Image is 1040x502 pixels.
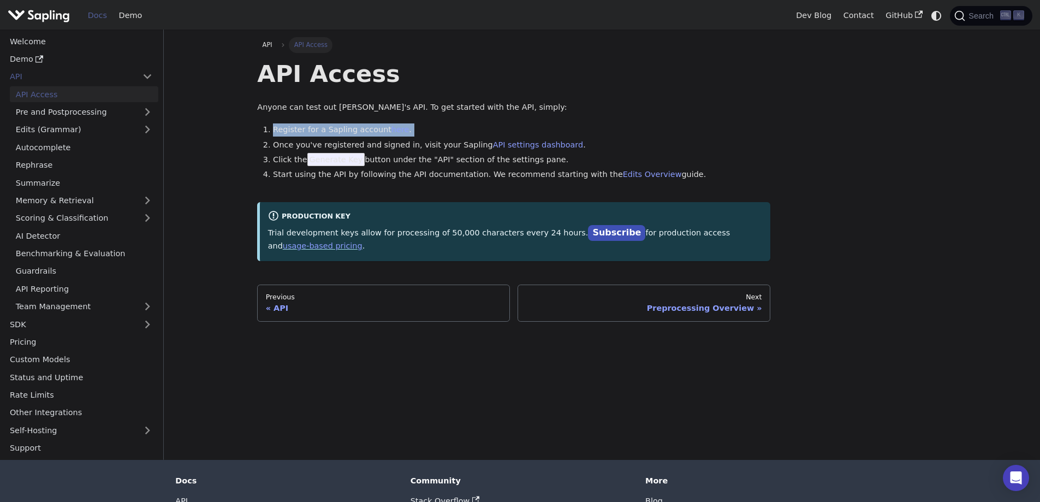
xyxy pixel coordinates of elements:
a: here [391,125,409,134]
a: Dev Blog [790,7,837,24]
div: API [266,303,502,313]
li: Once you've registered and signed in, visit your Sapling . [273,139,770,152]
div: Previous [266,293,502,302]
nav: Docs pages [257,285,770,322]
nav: Breadcrumbs [257,37,770,52]
li: Start using the API by following the API documentation. We recommend starting with the guide. [273,168,770,181]
a: SDK [4,316,136,332]
a: GitHub [879,7,928,24]
a: Pre and Postprocessing [10,104,158,120]
a: API [4,69,136,85]
a: NextPreprocessing Overview [518,285,770,322]
a: Subscribe [588,225,645,241]
a: Summarize [10,175,158,191]
a: Demo [4,51,158,67]
a: Rephrase [10,157,158,173]
a: Custom Models [4,352,158,368]
p: Anyone can test out [PERSON_NAME]'s API. To get started with the API, simply: [257,101,770,114]
a: Edits (Grammar) [10,122,158,138]
button: Expand sidebar category 'SDK' [136,316,158,332]
a: Rate Limits [4,387,158,403]
div: Production Key [268,210,763,223]
div: Next [526,293,762,302]
a: AI Detector [10,228,158,244]
span: Search [965,11,1000,20]
a: Benchmarking & Evaluation [10,246,158,262]
div: Community [411,476,630,486]
a: Memory & Retrieval [10,193,158,209]
li: Register for a Sapling account . [273,123,770,137]
a: PreviousAPI [257,285,510,322]
kbd: K [1013,10,1024,20]
button: Collapse sidebar category 'API' [136,69,158,85]
span: API Access [289,37,332,52]
div: More [645,476,865,486]
h1: API Access [257,59,770,88]
a: usage-based pricing [283,241,362,250]
a: Pricing [4,334,158,350]
a: Sapling.ai [8,8,74,23]
a: Guardrails [10,263,158,279]
a: Docs [82,7,113,24]
a: API [257,37,277,52]
a: Status and Uptime [4,369,158,385]
a: API settings dashboard [493,140,583,149]
a: API Access [10,86,158,102]
a: Contact [837,7,880,24]
a: Other Integrations [4,405,158,421]
div: Open Intercom Messenger [1003,465,1029,491]
a: Edits Overview [623,170,682,179]
a: Support [4,440,158,456]
a: Welcome [4,33,158,49]
a: Self-Hosting [4,422,158,438]
li: Click the button under the "API" section of the settings pane. [273,153,770,167]
div: Docs [175,476,395,486]
a: Scoring & Classification [10,210,158,226]
a: API Reporting [10,281,158,297]
a: Demo [113,7,148,24]
a: Team Management [10,299,158,315]
span: Generate Key [307,153,365,166]
p: Trial development keys allow for processing of 50,000 characters every 24 hours. for production a... [268,226,763,253]
button: Switch between dark and light mode (currently system mode) [929,8,944,23]
div: Preprocessing Overview [526,303,762,313]
span: API [263,41,272,49]
button: Search (Ctrl+K) [950,6,1032,26]
img: Sapling.ai [8,8,70,23]
a: Autocomplete [10,139,158,155]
